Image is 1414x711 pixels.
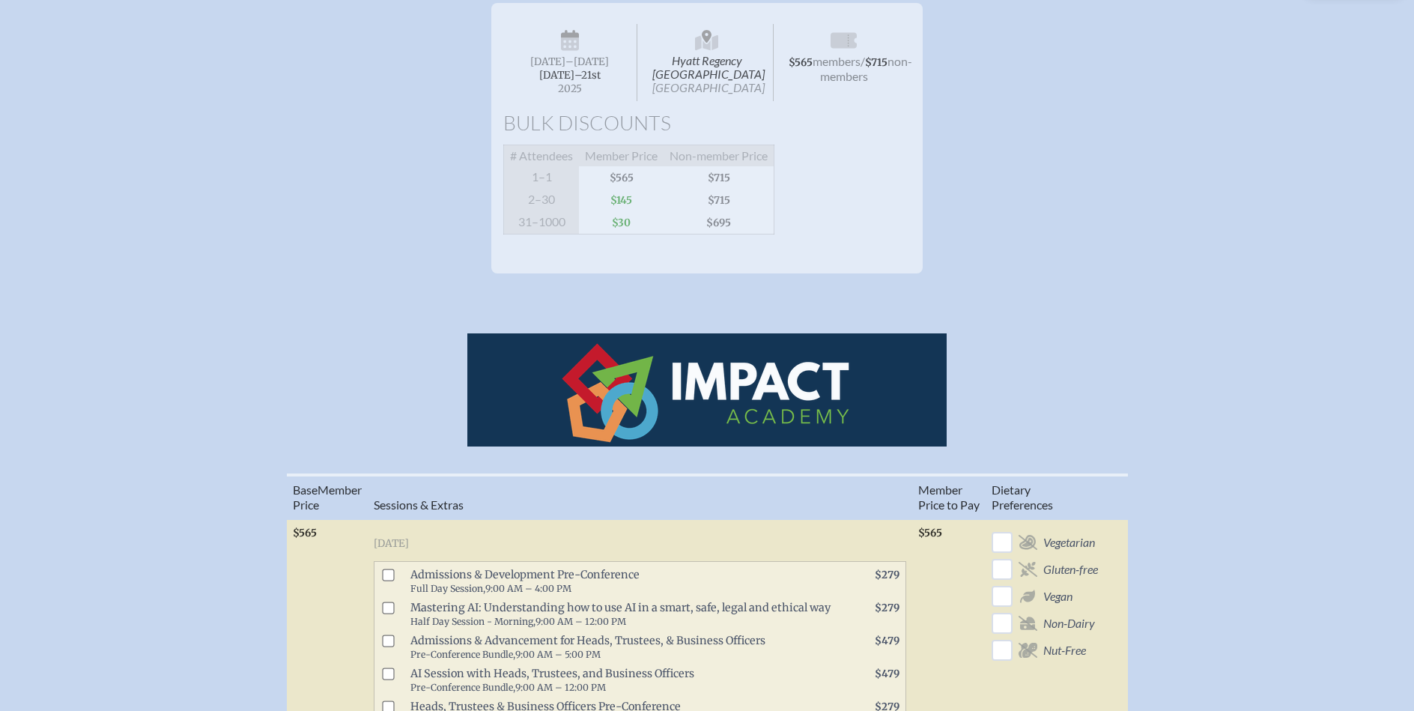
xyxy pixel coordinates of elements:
span: AI Session with Heads, Trustees, and Business Officers [404,664,840,697]
span: / [861,54,865,68]
span: Pre-Conference Bundle, [410,682,515,693]
span: Admissions & Development Pre-Conference [404,565,840,598]
span: $565 [579,166,664,189]
span: Pre-Conference Bundle, [410,649,515,660]
span: Full Day Session, [410,583,485,594]
span: $695 [664,211,774,235]
span: 31–1000 [504,211,580,235]
th: Diet [986,475,1104,519]
span: # Attendees [504,145,580,167]
span: $30 [579,211,664,235]
span: $715 [865,56,887,69]
h1: Bulk Discounts [503,113,911,133]
span: Price [293,497,319,512]
span: $565 [293,527,317,539]
span: 9:00 AM – 5:00 PM [515,649,601,660]
span: members [813,54,861,68]
span: Nut-Free [1043,643,1086,658]
th: Memb [287,475,368,519]
span: Vegan [1043,589,1072,604]
span: ary Preferences [992,482,1053,512]
span: 9:00 AM – 12:00 PM [515,682,606,693]
span: $479 [875,635,899,647]
th: Sessions & Extras [368,475,912,519]
span: $279 [875,602,899,614]
span: er [351,482,362,497]
span: 2–30 [504,189,580,211]
span: $479 [875,668,899,680]
span: $145 [579,189,664,211]
span: [DATE] [530,55,565,68]
span: –[DATE] [565,55,609,68]
span: $715 [664,166,774,189]
span: Mastering AI: Understanding how to use AI in a smart, safe, legal and ethical way [404,598,840,631]
span: Non-member Price [664,145,774,167]
span: non-members [820,54,913,83]
span: Vegetarian [1043,535,1095,550]
span: Gluten-free [1043,562,1098,577]
span: [DATE] [374,537,409,550]
span: 2025 [515,83,625,94]
span: $715 [664,189,774,211]
span: [GEOGRAPHIC_DATA] [652,80,765,94]
span: 9:00 AM – 12:00 PM [535,616,626,627]
span: [DATE]–⁠21st [539,69,601,82]
span: $565 [789,56,813,69]
span: Half Day Session - Morning, [410,616,535,627]
th: Member Price to Pay [912,475,986,519]
span: $565 [918,527,942,539]
span: Hyatt Regency [GEOGRAPHIC_DATA] [640,24,774,101]
span: Non-Dairy [1043,616,1095,631]
span: 9:00 AM – 4:00 PM [485,583,571,594]
span: Admissions & Advancement for Heads, Trustees, & Business Officers [404,631,840,664]
span: $279 [875,569,899,581]
span: Base [293,482,318,497]
img: IMPACT Academy of Tallahassee [557,339,857,447]
span: 1–1 [504,166,580,189]
span: Member Price [579,145,664,167]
